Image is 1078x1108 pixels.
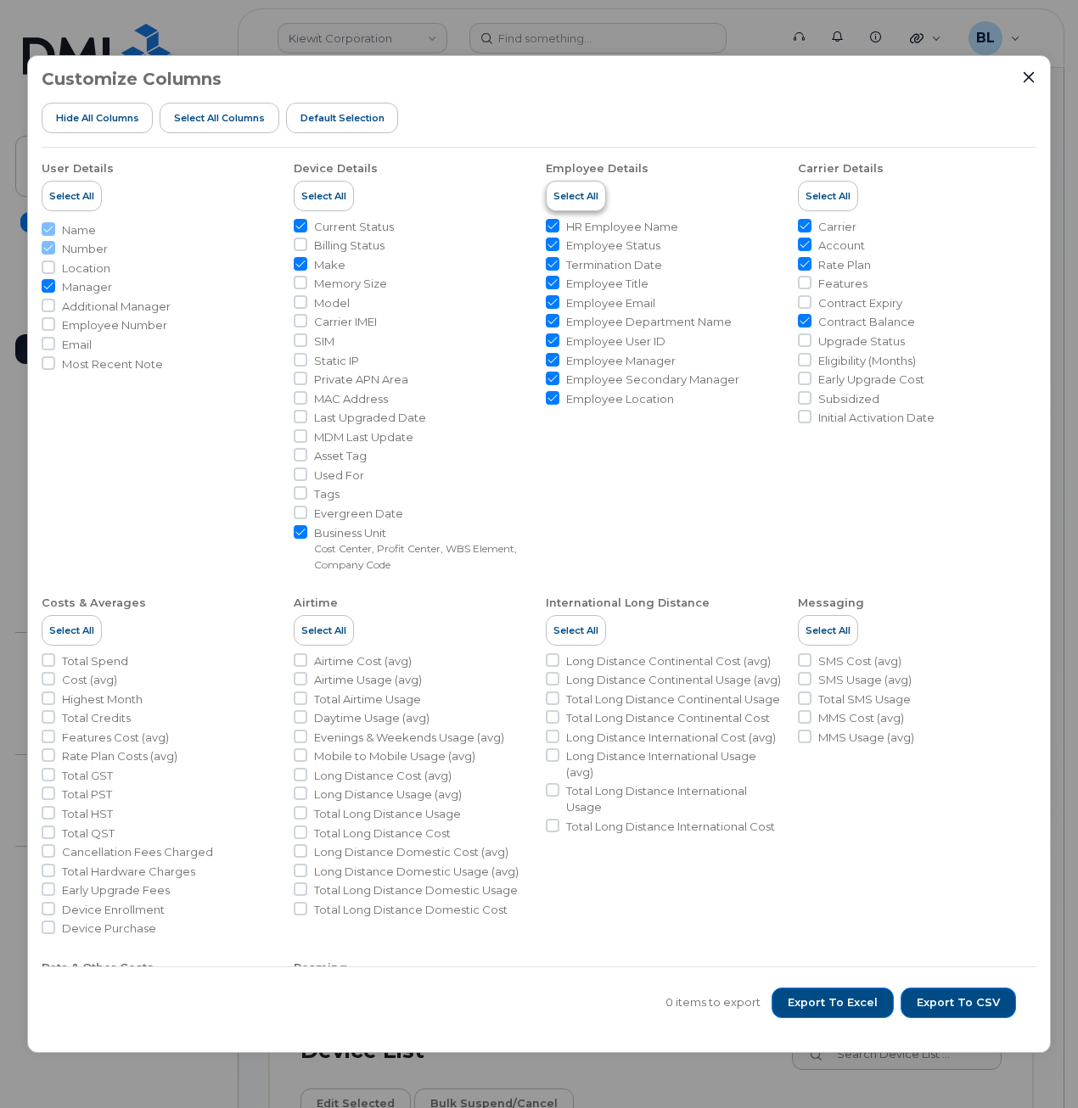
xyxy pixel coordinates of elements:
[314,730,504,746] span: Evenings & Weekends Usage (avg)
[314,672,422,688] span: Airtime Usage (avg)
[546,181,606,211] button: Select All
[818,238,865,254] span: Account
[42,103,154,133] button: Hide All Columns
[314,825,451,842] span: Total Long Distance Cost
[314,768,452,784] span: Long Distance Cost (avg)
[818,410,935,426] span: Initial Activation Date
[566,219,678,235] span: HR Employee Name
[314,429,413,445] span: MDM Last Update
[301,624,346,637] span: Select All
[772,988,894,1018] button: Export to Excel
[314,902,508,918] span: Total Long Distance Domestic Cost
[42,960,154,976] div: Data & Other Costs
[818,372,924,388] span: Early Upgrade Cost
[566,819,775,835] span: Total Long Distance International Cost
[566,238,660,254] span: Employee Status
[314,257,345,273] span: Make
[665,994,761,1010] span: 0 items to export
[798,596,864,611] div: Messaging
[62,844,213,860] span: Cancellation Fees Charged
[788,995,878,1010] span: Export to Excel
[294,161,378,176] div: Device Details
[314,844,508,860] span: Long Distance Domestic Cost (avg)
[314,748,475,764] span: Mobile to Mobile Usage (avg)
[818,314,915,330] span: Contract Balance
[314,542,517,571] small: Cost Center, Profit Center, WBS Element, Company Code
[818,353,916,369] span: Eligibility (Months)
[62,710,131,726] span: Total Credits
[566,691,780,708] span: Total Long Distance Continental Usage
[62,672,117,688] span: Cost (avg)
[314,314,377,330] span: Carrier IMEI
[42,615,102,646] button: Select All
[49,189,94,203] span: Select All
[294,181,354,211] button: Select All
[553,189,598,203] span: Select All
[62,768,113,784] span: Total GST
[286,103,399,133] button: Default Selection
[56,111,139,125] span: Hide All Columns
[818,333,905,350] span: Upgrade Status
[314,219,394,235] span: Current Status
[62,299,171,315] span: Additional Manager
[566,653,771,669] span: Long Distance Continental Cost (avg)
[314,333,334,350] span: SIM
[901,988,1016,1018] button: Export to CSV
[314,353,359,369] span: Static IP
[62,241,108,257] span: Number
[798,181,858,211] button: Select All
[62,864,195,880] span: Total Hardware Charges
[62,317,167,333] span: Employee Number
[62,921,156,937] span: Device Purchase
[42,161,114,176] div: User Details
[314,486,340,502] span: Tags
[62,825,115,842] span: Total QST
[566,257,662,273] span: Termination Date
[314,525,532,541] span: Business Unit
[818,295,902,311] span: Contract Expiry
[818,391,879,407] span: Subsidized
[62,748,177,764] span: Rate Plan Costs (avg)
[314,710,430,726] span: Daytime Usage (avg)
[314,448,367,464] span: Asset Tag
[42,181,102,211] button: Select All
[62,260,110,277] span: Location
[546,615,606,646] button: Select All
[818,672,912,688] span: SMS Usage (avg)
[62,653,128,669] span: Total Spend
[566,353,676,369] span: Employee Manager
[62,730,169,746] span: Features Cost (avg)
[566,276,648,292] span: Employee Title
[818,257,871,273] span: Rate Plan
[566,372,739,388] span: Employee Secondary Manager
[314,295,350,311] span: Model
[818,219,856,235] span: Carrier
[314,238,385,254] span: Billing Status
[314,506,403,522] span: Evergreen Date
[566,314,732,330] span: Employee Department Name
[818,730,914,746] span: MMS Usage (avg)
[62,882,170,898] span: Early Upgrade Fees
[62,691,143,708] span: Highest Month
[42,596,146,611] div: Costs & Averages
[160,103,279,133] button: Select all Columns
[62,279,112,295] span: Manager
[818,691,911,708] span: Total SMS Usage
[546,596,710,611] div: International Long Distance
[294,615,354,646] button: Select All
[818,710,904,726] span: MMS Cost (avg)
[917,995,1000,1010] span: Export to CSV
[62,786,112,803] span: Total PST
[314,882,518,898] span: Total Long Distance Domestic Usage
[566,710,770,726] span: Total Long Distance Continental Cost
[314,806,461,822] span: Total Long Distance Usage
[818,653,901,669] span: SMS Cost (avg)
[294,960,347,976] div: Roaming
[566,333,665,350] span: Employee User ID
[806,624,851,637] span: Select All
[42,70,222,88] h3: Customize Columns
[546,161,648,176] div: Employee Details
[566,295,655,311] span: Employee Email
[314,467,364,484] span: Used For
[62,337,92,353] span: Email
